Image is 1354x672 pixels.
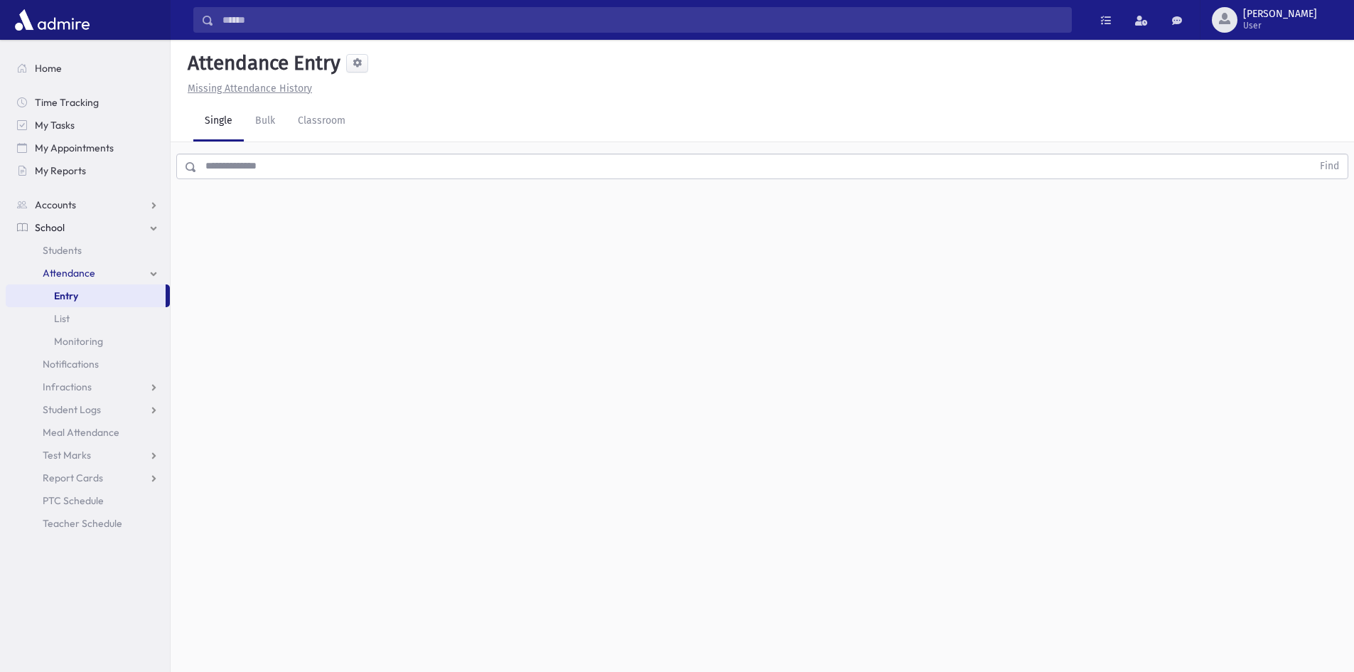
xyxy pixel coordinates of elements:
[6,444,170,466] a: Test Marks
[6,375,170,398] a: Infractions
[244,102,286,142] a: Bulk
[43,358,99,370] span: Notifications
[6,353,170,375] a: Notifications
[43,517,122,530] span: Teacher Schedule
[6,239,170,262] a: Students
[1243,9,1317,20] span: [PERSON_NAME]
[1243,20,1317,31] span: User
[6,159,170,182] a: My Reports
[6,216,170,239] a: School
[188,82,312,95] u: Missing Attendance History
[35,221,65,234] span: School
[6,137,170,159] a: My Appointments
[11,6,93,34] img: AdmirePro
[43,426,119,439] span: Meal Attendance
[54,312,70,325] span: List
[43,449,91,462] span: Test Marks
[43,244,82,257] span: Students
[35,198,76,211] span: Accounts
[54,289,78,302] span: Entry
[286,102,357,142] a: Classroom
[6,114,170,137] a: My Tasks
[6,262,170,284] a: Attendance
[6,512,170,535] a: Teacher Schedule
[6,330,170,353] a: Monitoring
[43,380,92,393] span: Infractions
[6,193,170,216] a: Accounts
[6,466,170,489] a: Report Cards
[193,102,244,142] a: Single
[6,57,170,80] a: Home
[6,398,170,421] a: Student Logs
[182,82,312,95] a: Missing Attendance History
[182,51,340,75] h5: Attendance Entry
[6,307,170,330] a: List
[6,489,170,512] a: PTC Schedule
[6,284,166,307] a: Entry
[214,7,1071,33] input: Search
[43,494,104,507] span: PTC Schedule
[35,96,99,109] span: Time Tracking
[1311,154,1348,178] button: Find
[6,421,170,444] a: Meal Attendance
[43,403,101,416] span: Student Logs
[43,267,95,279] span: Attendance
[35,164,86,177] span: My Reports
[35,62,62,75] span: Home
[35,142,114,154] span: My Appointments
[35,119,75,132] span: My Tasks
[43,471,103,484] span: Report Cards
[54,335,103,348] span: Monitoring
[6,91,170,114] a: Time Tracking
